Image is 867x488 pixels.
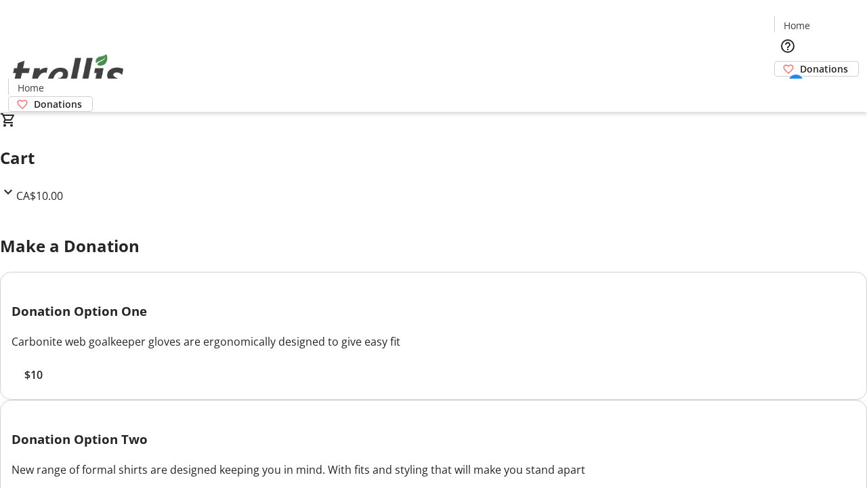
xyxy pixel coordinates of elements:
div: New range of formal shirts are designed keeping you in mind. With fits and styling that will make... [12,462,855,478]
div: Carbonite web goalkeeper gloves are ergonomically designed to give easy fit [12,333,855,350]
span: CA$10.00 [16,188,63,203]
span: $10 [24,367,43,383]
span: Donations [800,62,848,76]
span: Donations [34,97,82,111]
a: Donations [8,96,93,112]
button: Help [774,33,801,60]
h3: Donation Option Two [12,430,855,449]
button: $10 [12,367,55,383]
a: Home [9,81,52,95]
a: Donations [774,61,859,77]
span: Home [784,18,810,33]
h3: Donation Option One [12,302,855,321]
a: Home [775,18,818,33]
button: Cart [774,77,801,104]
img: Orient E2E Organization wkGuBbUjiW's Logo [8,39,129,107]
span: Home [18,81,44,95]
